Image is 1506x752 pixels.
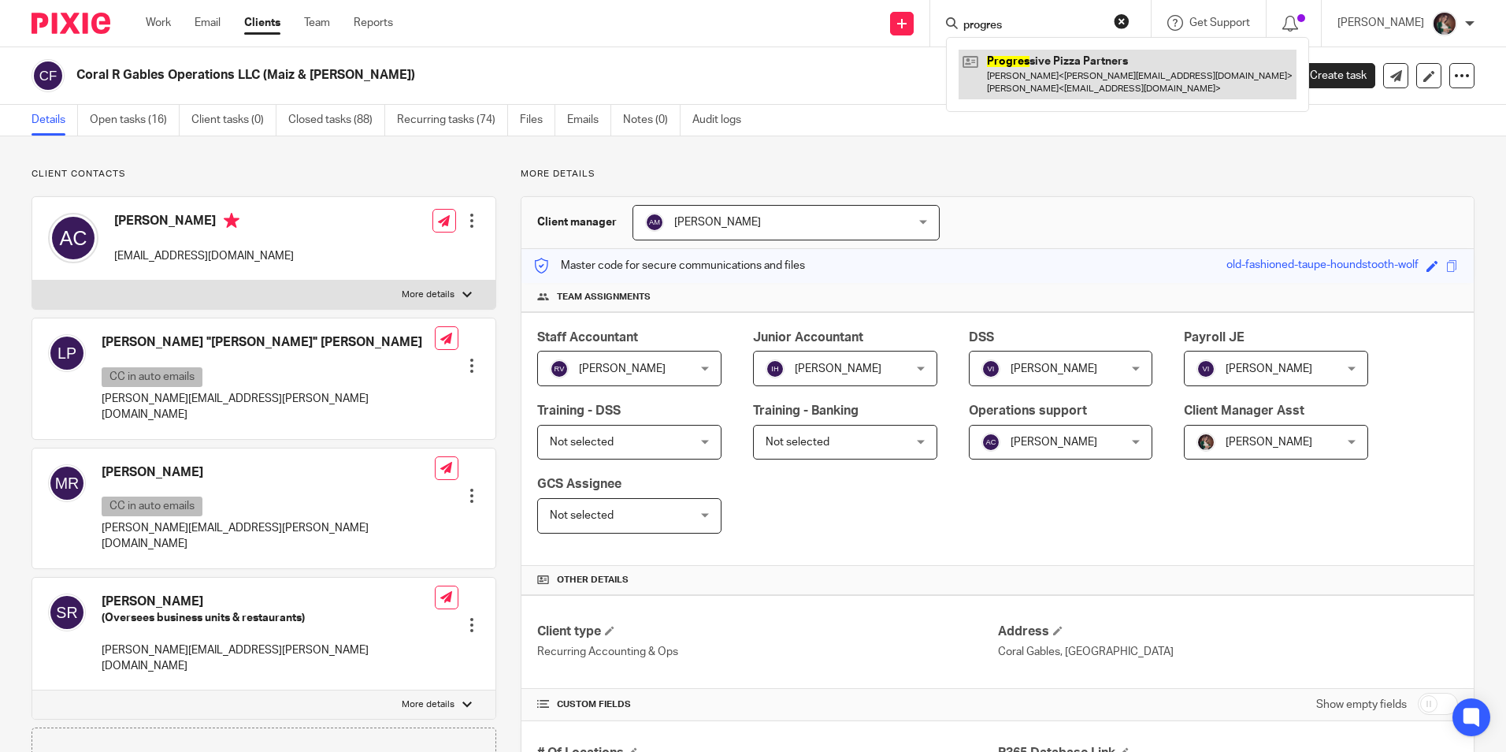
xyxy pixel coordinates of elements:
p: Coral Gables, [GEOGRAPHIC_DATA] [998,644,1458,660]
a: Files [520,105,555,136]
button: Clear [1114,13,1129,29]
i: Primary [224,213,239,229]
label: Show empty fields [1316,697,1407,713]
span: GCS Assignee [537,478,621,490]
p: Master code for secure communications and files [533,258,805,274]
p: [EMAIL_ADDRESS][DOMAIN_NAME] [114,248,294,264]
h2: Coral R Gables Operations LLC (Maiz & [PERSON_NAME]) [76,67,1023,84]
h4: CUSTOM FIELDS [537,698,997,711]
a: Recurring tasks (74) [397,105,508,136]
p: CC in auto emails [102,367,202,387]
h4: Client type [537,624,997,640]
span: Not selected [766,437,829,448]
a: Emails [567,105,611,136]
span: Training - DSS [537,404,621,417]
span: Not selected [550,437,614,448]
a: Create task [1284,63,1375,88]
h4: [PERSON_NAME] "[PERSON_NAME]" [PERSON_NAME] [102,334,435,351]
a: Closed tasks (88) [288,105,385,136]
a: Client tasks (0) [191,105,276,136]
p: Recurring Accounting & Ops [537,644,997,660]
span: [PERSON_NAME] [1226,437,1312,448]
img: svg%3E [981,433,1000,452]
h4: [PERSON_NAME] [114,213,294,233]
a: Details [32,105,78,136]
a: Notes (0) [623,105,681,136]
img: Profile%20picture%20JUS.JPG [1196,433,1215,452]
a: Audit logs [692,105,753,136]
span: DSS [969,331,994,344]
span: [PERSON_NAME] [795,363,881,374]
img: Pixie [32,13,110,34]
img: svg%3E [48,334,86,372]
span: Junior Accountant [753,331,863,344]
p: Client contacts [32,168,496,181]
span: Get Support [1189,17,1250,28]
span: Staff Accountant [537,331,638,344]
a: Team [304,15,330,31]
p: More details [521,168,1474,181]
p: CC in auto emails [102,497,202,516]
a: Email [195,15,221,31]
p: [PERSON_NAME][EMAIL_ADDRESS][PERSON_NAME][DOMAIN_NAME] [102,391,435,423]
span: [PERSON_NAME] [1011,363,1097,374]
h4: Address [998,624,1458,640]
input: Search [962,19,1104,33]
span: [PERSON_NAME] [1226,363,1312,374]
img: svg%3E [766,359,785,378]
span: [PERSON_NAME] [1011,437,1097,448]
span: Other details [557,574,629,586]
span: Not selected [550,510,614,521]
img: Profile%20picture%20JUS.JPG [1432,11,1457,36]
h5: (Oversees business units & restaurants) [102,610,435,626]
span: Payroll JE [1184,331,1244,344]
span: Client Manager Asst [1184,404,1304,417]
img: svg%3E [1196,359,1215,378]
img: svg%3E [645,213,664,232]
img: svg%3E [48,594,86,631]
h4: [PERSON_NAME] [102,594,435,610]
p: More details [402,698,454,711]
p: [PERSON_NAME][EMAIL_ADDRESS][PERSON_NAME][DOMAIN_NAME] [102,520,435,553]
span: Training - Banking [753,404,859,417]
img: svg%3E [550,359,569,378]
img: svg%3E [32,59,65,92]
span: [PERSON_NAME] [674,217,761,228]
a: Open tasks (16) [90,105,180,136]
div: old-fashioned-taupe-houndstooth-wolf [1226,257,1419,275]
span: Operations support [969,404,1087,417]
h4: [PERSON_NAME] [102,464,435,481]
p: [PERSON_NAME][EMAIL_ADDRESS][PERSON_NAME][DOMAIN_NAME] [102,642,435,675]
a: Clients [244,15,280,31]
img: svg%3E [981,359,1000,378]
img: svg%3E [48,213,98,263]
span: Team assignments [557,291,651,303]
a: Reports [354,15,393,31]
span: [PERSON_NAME] [579,363,666,374]
p: More details [402,289,454,301]
p: [PERSON_NAME] [1337,15,1424,31]
h3: Client manager [537,214,617,230]
img: svg%3E [48,464,86,502]
a: Work [146,15,171,31]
